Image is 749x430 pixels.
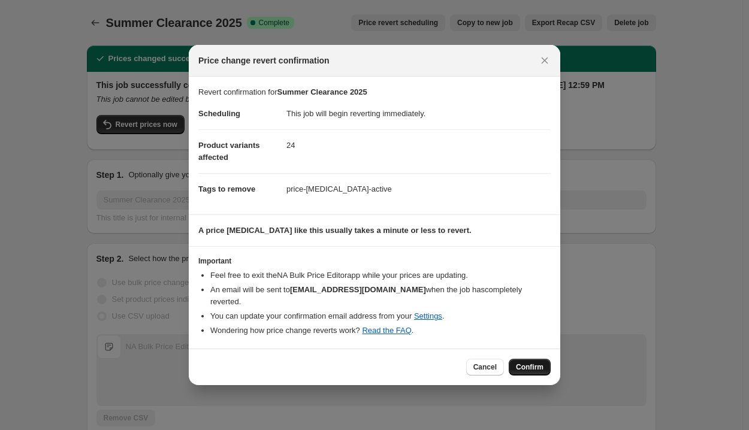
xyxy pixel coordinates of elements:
dd: price-[MEDICAL_DATA]-active [286,173,551,205]
span: Price change revert confirmation [198,54,330,66]
h3: Important [198,256,551,266]
b: A price [MEDICAL_DATA] like this usually takes a minute or less to revert. [198,226,472,235]
span: Tags to remove [198,184,255,193]
li: You can update your confirmation email address from your . [210,310,551,322]
a: Settings [414,311,442,320]
li: Wondering how price change reverts work? . [210,325,551,337]
span: Product variants affected [198,141,260,162]
b: [EMAIL_ADDRESS][DOMAIN_NAME] [290,285,426,294]
dd: This job will begin reverting immediately. [286,98,551,129]
b: Summer Clearance 2025 [277,87,367,96]
dd: 24 [286,129,551,161]
span: Scheduling [198,109,240,118]
a: Read the FAQ [362,326,411,335]
li: An email will be sent to when the job has completely reverted . [210,284,551,308]
button: Confirm [509,359,551,376]
button: Cancel [466,359,504,376]
span: Confirm [516,362,543,372]
p: Revert confirmation for [198,86,551,98]
span: Cancel [473,362,497,372]
button: Close [536,52,553,69]
li: Feel free to exit the NA Bulk Price Editor app while your prices are updating. [210,269,551,281]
